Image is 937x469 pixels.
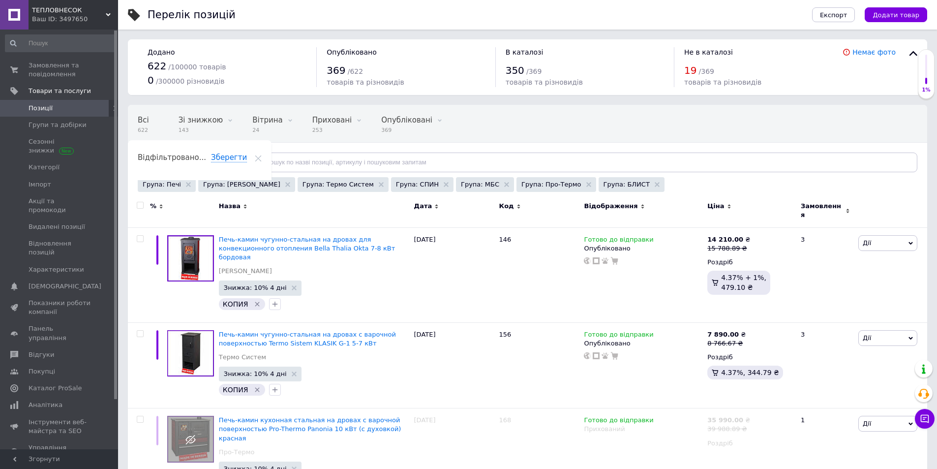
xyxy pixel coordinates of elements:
span: 350 [506,64,524,76]
span: Відновлення позицій [29,239,91,257]
span: Видалені позиції [29,222,85,231]
svg: Видалити мітку [253,386,261,394]
div: 15 788.89 ₴ [707,244,750,253]
span: Інструменти веб-майстра та SEO [29,418,91,436]
div: [DATE] [412,227,497,322]
span: Аналітика [29,401,62,409]
img: Печь-камин кухонная стальная на дровах с варочной поверхностью Pro-Thermo Panonia 10 кВт (с духов... [167,416,214,463]
a: Печь-камин кухонная стальная на дровах с варочной поверхностью Pro-Thermo Panonia 10 кВт (с духов... [219,416,401,441]
span: Показники роботи компанії [29,299,91,316]
span: Назва [219,202,241,211]
span: Акції та промокоди [29,197,91,215]
span: 24 [252,126,282,134]
span: Знижка: 10% 4 дні [224,371,287,377]
span: Характеристики [29,265,84,274]
span: Дії [863,420,871,427]
span: Додано [148,48,175,56]
span: Замовлення та повідомлення [29,61,91,79]
a: Печь-камин чугунно-стальная на дровах для конвекционного отопления Bella Thalia Okta 7-8 кВт борд... [219,236,395,261]
span: Сезонні знижки [29,137,91,155]
span: Зі знижкою [179,116,223,125]
span: Товари та послуги [29,87,91,95]
span: Управління сайтом [29,443,91,461]
b: 7 890.00 [707,331,739,338]
span: / 369 [699,67,714,75]
span: Група: МБС [461,180,499,189]
div: Ваш ID: 3497650 [32,15,118,24]
span: 253 [312,126,352,134]
span: КОПИЯ [223,300,248,308]
span: 156 [499,331,512,338]
div: Опубліковано [584,339,702,348]
span: Замовлення [801,202,843,219]
span: Не в каталозі [684,48,733,56]
span: / 622 [348,67,363,75]
span: 4.37%, 344.79 ₴ [721,369,779,376]
img: Печь-камин чугунно-стальная на дровах для конвекционного отопления Bella Thalia Okta 7-8 кВт борд... [167,235,214,282]
div: 1% [918,87,934,94]
span: Опубліковано [327,48,377,56]
span: Група: Про-Термо [521,180,581,189]
div: Опубліковано [584,244,702,253]
span: Відображення [584,202,637,211]
span: Дії [863,239,871,247]
span: Зберегти [211,153,247,162]
span: 143 [179,126,223,134]
span: Знижка: 10% 4 дні [224,284,287,291]
div: 39 988.89 ₴ [707,425,750,434]
span: Відгуки [29,350,54,359]
span: 369 [381,126,432,134]
span: Імпорт [29,180,51,189]
input: Пошук по назві позиції, артикулу і пошуковим запитам [248,153,917,172]
span: Група: Термо Систем [302,180,374,189]
span: 168 [499,416,512,424]
div: 3 [795,322,856,408]
span: Група: [PERSON_NAME] [203,180,280,189]
span: 479.10 ₴ [721,283,753,291]
span: ТЕПЛОВНЕСОК [32,6,106,15]
span: Групи та добірки [29,121,87,129]
div: ₴ [707,330,746,339]
span: Готово до відправки [584,236,653,246]
span: Категорії [29,163,60,172]
span: Експорт [820,11,847,19]
a: Немає фото [852,48,896,56]
div: Прихований [584,425,702,434]
a: Печь-камин чугунно-стальная на дровах с варочной поверхностью Termo Sistem KLASIK G-1 5-7 кВт [219,331,396,347]
span: КОПИЯ [223,386,248,394]
div: Роздріб [707,353,792,362]
div: Роздріб [707,258,792,267]
span: Вітрина [252,116,282,125]
span: Панель управління [29,324,91,342]
b: 35 990.00 [707,416,743,424]
span: Готово до відправки [584,416,653,427]
span: Каталог ProSale [29,384,82,393]
a: [PERSON_NAME] [219,267,272,276]
span: Відфільтровано... [138,153,206,162]
span: Готово до відправки [584,331,653,341]
span: Опубліковані [381,116,432,125]
span: Група: СПИН [396,180,439,189]
span: 622 [148,60,166,72]
a: Термо Систем [219,353,266,362]
span: Код [499,202,514,211]
div: 8 766.67 ₴ [707,339,746,348]
span: Додати товар [873,11,919,19]
span: Дії [863,334,871,342]
span: % [150,202,156,211]
span: 19 [684,64,696,76]
a: Про-Термо [219,448,255,457]
div: Перелік позицій [148,10,236,20]
input: Пошук [5,34,116,52]
span: / 300000 різновидів [156,77,225,85]
div: ₴ [707,416,750,425]
button: Додати товар [865,7,927,22]
span: Приховані [312,116,352,125]
span: Всі [138,116,149,125]
div: [DATE] [412,322,497,408]
span: товарів та різновидів [327,78,404,86]
span: Ціна [707,202,724,211]
span: Дата [414,202,432,211]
